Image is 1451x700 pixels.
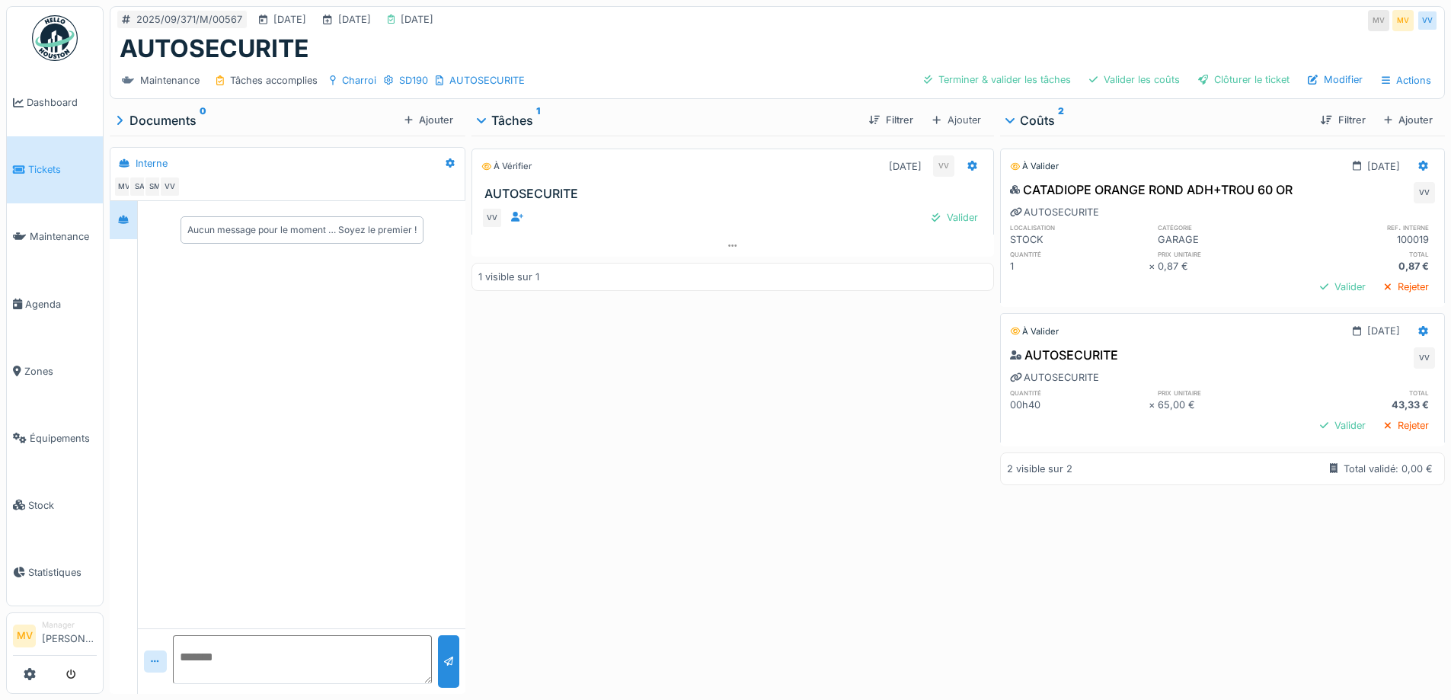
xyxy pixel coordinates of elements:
div: 65,00 € [1158,398,1296,412]
img: Badge_color-CXgf-gQk.svg [32,15,78,61]
div: Valider [1314,415,1372,436]
h1: AUTOSECURITE [120,34,308,63]
div: Charroi [342,73,376,88]
div: Valider [925,207,983,228]
div: MV [1392,10,1414,31]
div: [DATE] [338,12,371,27]
div: Total validé: 0,00 € [1344,462,1433,476]
div: VV [933,155,954,177]
div: À valider [1010,160,1059,173]
div: Rejeter [1378,276,1435,297]
a: Agenda [7,270,103,337]
div: Filtrer [863,110,919,130]
span: Maintenance [30,229,97,244]
span: Statistiques [28,565,97,580]
span: Zones [24,364,97,379]
div: Actions [1375,69,1438,91]
sup: 0 [200,111,206,129]
div: VV [1414,347,1435,369]
div: SA [129,176,150,197]
div: Terminer & valider les tâches [918,69,1077,90]
div: 2025/09/371/M/00567 [136,12,242,27]
div: [DATE] [1367,324,1400,338]
h6: prix unitaire [1158,388,1296,398]
div: Modifier [1302,69,1369,90]
div: 00h40 [1010,398,1149,412]
div: 0,87 € [1296,259,1435,273]
div: Tâches accomplies [230,73,318,88]
h6: total [1296,249,1435,259]
a: Dashboard [7,69,103,136]
div: × [1149,398,1159,412]
a: Tickets [7,136,103,203]
h6: quantité [1010,388,1149,398]
div: 100019 [1296,232,1435,247]
div: MV [1368,10,1389,31]
div: SD190 [399,73,428,88]
div: Aucun message pour le moment … Soyez le premier ! [187,223,417,237]
div: 0,87 € [1158,259,1296,273]
div: Valider les coûts [1083,69,1186,90]
div: Filtrer [1315,110,1371,130]
div: × [1149,259,1159,273]
div: STOCK [1010,232,1149,247]
div: Manager [42,619,97,631]
div: VV [1417,10,1438,31]
div: À valider [1010,325,1059,338]
div: Interne [136,156,168,171]
div: Tâches [478,111,857,129]
div: À vérifier [481,160,532,173]
h6: ref. interne [1296,222,1435,232]
span: Tickets [28,162,97,177]
div: MV [113,176,135,197]
a: Maintenance [7,203,103,270]
span: Équipements [30,431,97,446]
div: Documents [116,111,398,129]
div: VV [1414,182,1435,203]
h6: quantité [1010,249,1149,259]
h6: localisation [1010,222,1149,232]
div: [DATE] [273,12,306,27]
h3: AUTOSECURITE [484,187,986,201]
div: AUTOSECURITE [1010,205,1099,219]
div: [DATE] [1367,159,1400,174]
div: SM [144,176,165,197]
span: Dashboard [27,95,97,110]
h6: total [1296,388,1435,398]
div: Rejeter [1378,415,1435,436]
div: CATADIOPE ORANGE ROND ADH+TROU 60 OR [1010,181,1293,199]
span: Stock [28,498,97,513]
sup: 2 [1058,111,1064,129]
div: [DATE] [889,159,922,174]
div: VV [481,207,503,229]
a: Équipements [7,404,103,471]
div: Maintenance [140,73,200,88]
h6: catégorie [1158,222,1296,232]
a: MV Manager[PERSON_NAME] [13,619,97,656]
a: Zones [7,337,103,404]
span: Agenda [25,297,97,312]
div: 43,33 € [1296,398,1435,412]
div: AUTOSECURITE [1010,346,1118,364]
div: 2 visible sur 2 [1007,462,1072,476]
div: Coûts [1006,111,1309,129]
li: [PERSON_NAME] [42,619,97,652]
a: Stock [7,471,103,539]
div: GARAGE [1158,232,1296,247]
div: VV [159,176,181,197]
div: 1 [1010,259,1149,273]
div: Ajouter [1378,110,1439,130]
div: 1 visible sur 1 [478,270,539,284]
div: Ajouter [925,109,987,131]
h6: prix unitaire [1158,249,1296,259]
div: Valider [1314,276,1372,297]
li: MV [13,625,36,647]
a: Statistiques [7,539,103,606]
div: Ajouter [398,110,459,130]
sup: 1 [536,111,540,129]
div: [DATE] [401,12,433,27]
div: AUTOSECURITE [1010,370,1099,385]
div: AUTOSECURITE [449,73,525,88]
div: Clôturer le ticket [1192,69,1296,90]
